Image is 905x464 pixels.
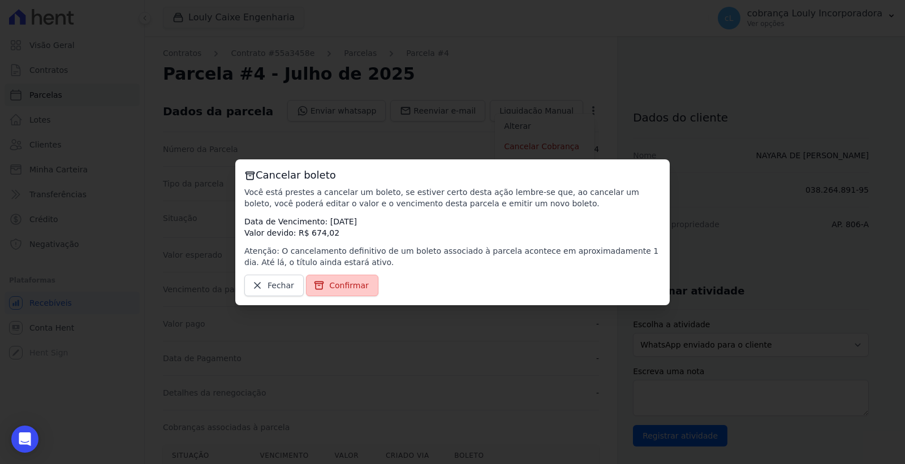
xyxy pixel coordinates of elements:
p: Você está prestes a cancelar um boleto, se estiver certo desta ação lembre-se que, ao cancelar um... [244,187,661,209]
p: Data de Vencimento: [DATE] Valor devido: R$ 674,02 [244,216,661,238]
a: Confirmar [306,275,378,296]
div: Open Intercom Messenger [11,426,38,453]
span: Fechar [268,280,294,291]
p: Atenção: O cancelamento definitivo de um boleto associado à parcela acontece em aproximadamente 1... [244,245,661,268]
span: Confirmar [329,280,369,291]
h3: Cancelar boleto [244,168,661,182]
a: Fechar [244,275,304,296]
